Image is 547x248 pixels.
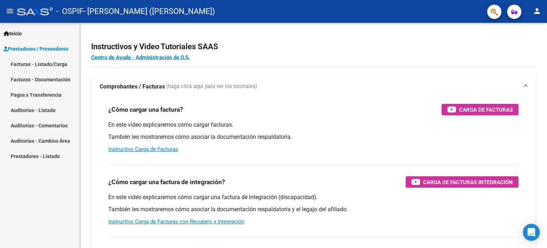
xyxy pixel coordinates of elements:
span: - OSPIF [56,4,83,19]
p: También les mostraremos cómo asociar la documentación respaldatoria. [108,133,519,141]
mat-expansion-panel-header: Comprobantes / Facturas (haga click aquí para ver los tutoriales) [91,75,536,98]
a: Instructivo Carga de Facturas con Recupero x Integración [108,218,244,225]
button: Carga de Facturas Integración [406,176,519,188]
p: También les mostraremos cómo asociar la documentación respaldatoria y el legajo del afiliado. [108,206,519,213]
h3: ¿Cómo cargar una factura de integración? [108,177,225,187]
a: Centro de Ayuda - Administración de O.S. [91,54,190,61]
strong: Comprobantes / Facturas [100,83,165,91]
span: Prestadores / Proveedores [4,45,68,53]
p: En este video explicaremos cómo cargar facturas. [108,121,519,129]
span: (haga click aquí para ver los tutoriales) [166,83,257,91]
h2: Instructivos y Video Tutoriales SAAS [91,40,536,54]
h3: ¿Cómo cargar una factura? [108,105,183,115]
div: Open Intercom Messenger [523,224,540,241]
span: Inicio [4,30,22,37]
p: En este video explicaremos cómo cargar una factura de integración (discapacidad). [108,193,519,201]
button: Carga de Facturas [442,104,519,115]
span: Carga de Facturas [459,105,513,114]
span: Carga de Facturas Integración [423,178,513,187]
span: - [PERSON_NAME] ([PERSON_NAME]) [83,4,215,19]
mat-icon: menu [6,7,14,15]
a: Instructivo Carga de Facturas [108,146,178,152]
mat-icon: person [533,7,541,15]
